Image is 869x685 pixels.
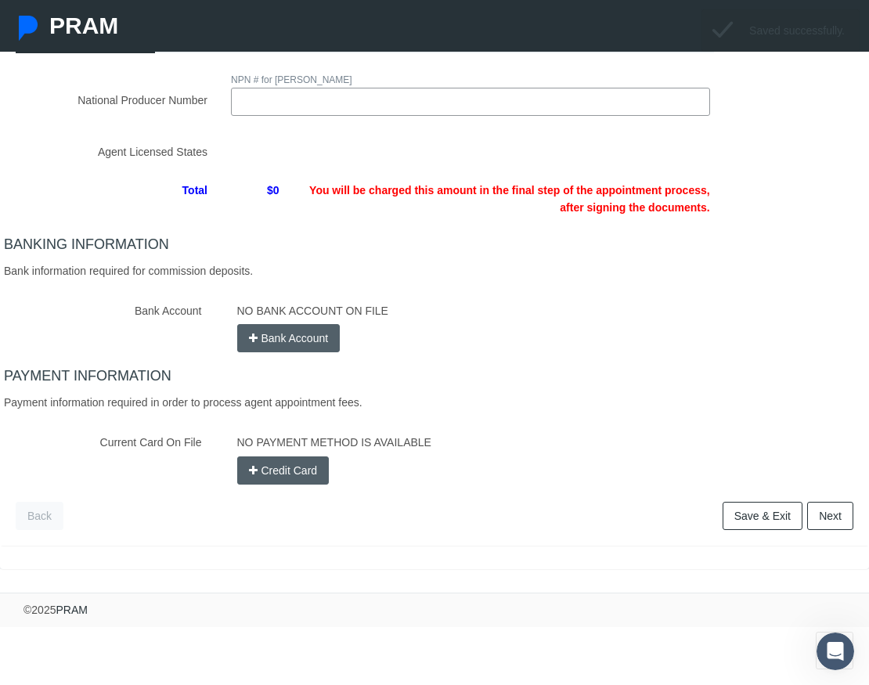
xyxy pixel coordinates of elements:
[291,176,722,221] span: You will be charged this amount in the final step of the appointment process, after signing the d...
[4,265,253,277] span: Bank information required for commission deposits.
[817,633,854,670] iframe: Intercom live chat
[807,502,853,530] a: Next
[237,456,330,485] button: Credit Card
[723,502,802,530] a: Save & Exit
[4,368,865,385] h4: PAYMENT INFORMATION
[225,428,443,456] label: NO PAYMENT METHOD IS AVAILABLE
[4,396,362,409] span: Payment information required in order to process agent appointment fees.
[225,297,400,324] label: NO BANK ACCOUNT ON FILE
[4,70,219,116] label: National Producer Number
[741,10,859,51] div: Saved successfully.
[4,236,865,254] h4: BANKING INFORMATION
[16,16,41,41] img: Pram Partner
[49,13,118,38] span: PRAM
[4,138,219,160] label: Agent Licensed States
[237,324,341,352] button: Bank Account
[231,74,352,85] span: NPN # for [PERSON_NAME]
[219,176,291,221] span: $0
[4,176,219,221] span: Total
